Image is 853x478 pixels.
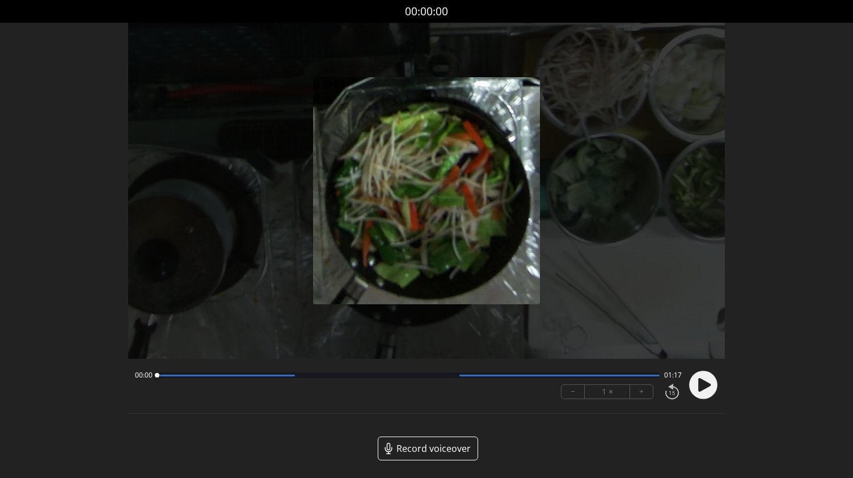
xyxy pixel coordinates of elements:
[313,77,540,304] img: Poster Image
[135,371,153,380] span: 00:00
[664,371,682,380] span: 01:17
[405,3,448,20] a: 00:00:00
[378,437,478,460] a: Record voiceover
[561,385,585,399] button: −
[585,385,630,399] div: 1 ×
[630,385,653,399] button: +
[396,442,471,455] span: Record voiceover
